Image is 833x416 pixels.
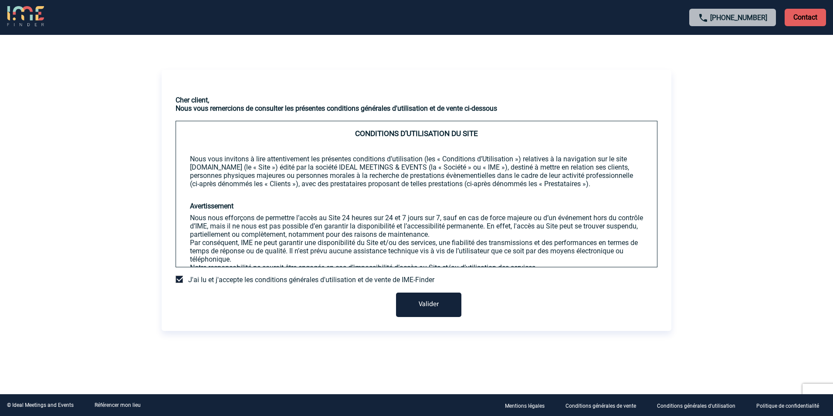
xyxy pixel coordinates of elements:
p: Mentions légales [505,403,545,409]
p: Contact [785,9,826,26]
img: call-24-px.png [698,13,708,23]
p: Nous nous efforçons de permettre l’accès au Site 24 heures sur 24 et 7 jours sur 7, sauf en cas d... [190,214,643,239]
a: Conditions générales de vente [559,401,650,409]
p: Politique de confidentialité [756,403,819,409]
span: CONDITIONS D’UTILISATION DU SITE [355,129,478,138]
a: Politique de confidentialité [749,401,833,409]
p: Conditions générales de vente [565,403,636,409]
h3: Cher client, Nous vous remercions de consulter les présentes conditions générales d'utilisation e... [176,96,657,113]
p: Notre responsabilité ne saurait être engagée en cas d’impossibilité d’accès au Site et/ou d’utili... [190,263,643,272]
a: Référencer mon lieu [95,402,141,408]
p: Conditions générales d'utilisation [657,403,735,409]
p: Nous vous invitons à lire attentivement les présentes conditions d’utilisation (les « Conditions ... [190,155,643,188]
button: Valider [396,293,461,317]
a: Conditions générales d'utilisation [650,401,749,409]
div: © Ideal Meetings and Events [7,402,74,408]
span: J'ai lu et j'accepte les conditions générales d'utilisation et de vente de IME-Finder [188,276,434,284]
a: [PHONE_NUMBER] [710,14,767,22]
a: Mentions légales [498,401,559,409]
strong: Avertissement [190,202,234,210]
p: Par conséquent, IME ne peut garantir une disponibilité du Site et/ou des services, une fiabilité ... [190,239,643,263]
